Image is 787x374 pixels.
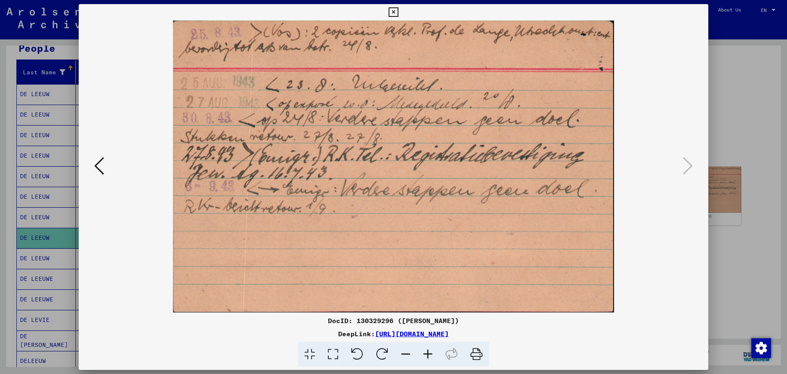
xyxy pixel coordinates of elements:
[751,338,771,358] img: Change consent
[375,330,449,338] a: [URL][DOMAIN_NAME]
[79,329,708,339] div: DeepLink:
[79,316,708,326] div: DocID: 130329296 ([PERSON_NAME])
[107,21,680,312] img: 004.jpg
[751,338,771,358] div: Change consent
